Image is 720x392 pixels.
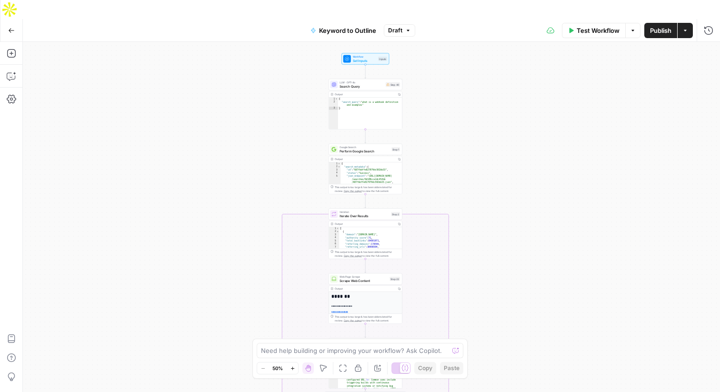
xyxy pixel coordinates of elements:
[329,240,339,243] div: 5
[338,165,340,169] span: Toggle code folding, rows 2 through 12
[391,212,400,216] div: Step 2
[335,222,395,226] div: Output
[329,169,340,172] div: 3
[562,23,625,38] button: Test Workflow
[340,84,384,89] span: Search Query
[329,236,339,240] div: 4
[329,107,338,110] div: 3
[344,254,362,257] span: Copy the output
[365,65,366,79] g: Edge from start to step_40
[335,92,395,96] div: Output
[329,175,340,184] div: 5
[329,79,402,130] div: LLM · GPT-4oSearch QueryStep 40Output{ "search_query":"what is a webhook definition and examples"}
[344,319,362,322] span: Copy the output
[329,209,402,259] div: IterationIterate Over ResultsStep 2Output[ { "domain":"[DOMAIN_NAME]", "authority_score":71, "tot...
[340,278,388,283] span: Scrape Web Content
[329,101,338,107] div: 2
[340,213,389,218] span: Iterate Over Results
[336,227,339,231] span: Toggle code folding, rows 1 through 13
[390,277,400,281] div: Step 22
[577,26,620,35] span: Test Workflow
[644,23,677,38] button: Publish
[365,130,366,143] g: Edge from step_40 to step_1
[384,24,415,37] button: Draft
[272,364,283,372] span: 50%
[353,55,377,59] span: Workflow
[440,362,463,374] button: Paste
[391,147,400,151] div: Step 1
[414,362,436,374] button: Copy
[340,275,388,279] span: Web Page Scrape
[444,364,460,372] span: Paste
[418,364,432,372] span: Copy
[335,315,400,322] div: This output is too large & has been abbreviated for review. to view the full content.
[329,338,402,389] div: ConditionConditionStep 26Output{ "title":"# Webhook", "outline":"## Function\n- Webhooks are user...
[329,165,340,169] div: 2
[340,145,390,149] span: Google Search
[335,185,400,193] div: This output is too large & has been abbreviated for review. to view the full content.
[344,190,362,192] span: Copy the output
[338,162,340,166] span: Toggle code folding, rows 1 through 117
[329,246,339,249] div: 7
[365,324,366,338] g: Edge from step_22 to step_26
[329,230,339,233] div: 2
[365,259,366,273] g: Edge from step_2 to step_22
[388,26,402,35] span: Draft
[365,194,366,208] g: Edge from step_1 to step_2
[335,98,338,101] span: Toggle code folding, rows 1 through 3
[336,230,339,233] span: Toggle code folding, rows 2 through 12
[329,98,338,101] div: 1
[335,287,395,291] div: Output
[340,149,390,153] span: Perform Google Search
[329,227,339,231] div: 1
[353,58,377,63] span: Set Inputs
[386,82,400,87] div: Step 40
[329,242,339,246] div: 6
[329,53,402,65] div: WorkflowSet InputsInputs
[329,171,340,175] div: 4
[340,210,389,214] span: Iteration
[319,26,376,35] span: Keyword to Outline
[305,23,382,38] button: Keyword to Outline
[335,250,400,258] div: This output is too large & has been abbreviated for review. to view the full content.
[329,144,402,194] div: Google SearchPerform Google SearchStep 1Output{ "search_metadata":{ "id":"687fbbffe827079dc502bb3...
[329,162,340,166] div: 1
[378,57,387,61] div: Inputs
[329,233,339,237] div: 3
[335,157,395,161] div: Output
[340,80,384,84] span: LLM · GPT-4o
[650,26,671,35] span: Publish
